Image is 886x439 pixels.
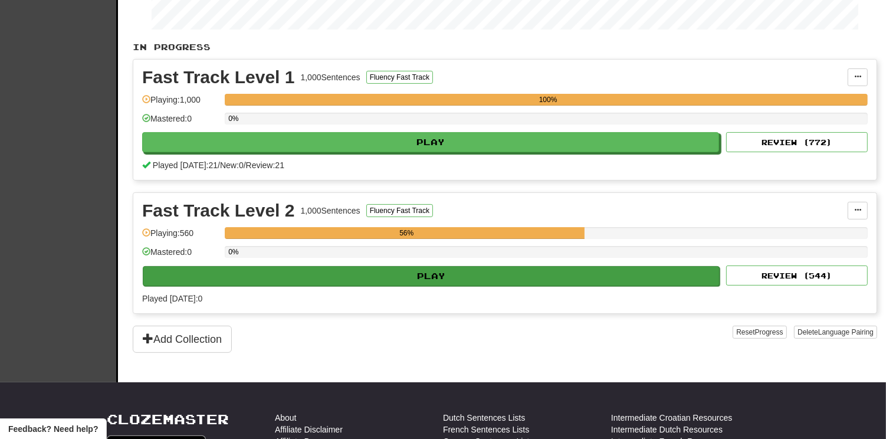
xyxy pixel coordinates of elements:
button: DeleteLanguage Pairing [794,326,877,339]
div: 1,000 Sentences [301,71,360,83]
span: Progress [755,328,783,336]
a: Intermediate Dutch Resources [611,424,723,435]
span: Review: 21 [246,160,284,170]
a: About [275,412,297,424]
button: Fluency Fast Track [366,204,433,217]
a: Dutch Sentences Lists [443,412,525,424]
div: Playing: 1,000 [142,94,219,113]
div: 56% [228,227,585,239]
button: Review (544) [726,266,868,286]
div: Fast Track Level 1 [142,68,295,86]
button: Add Collection [133,326,232,353]
span: Played [DATE]: 0 [142,294,202,303]
div: Mastered: 0 [142,246,219,266]
button: Fluency Fast Track [366,71,433,84]
span: Played [DATE]: 21 [153,160,218,170]
span: / [244,160,246,170]
span: Language Pairing [818,328,874,336]
a: Intermediate Croatian Resources [611,412,732,424]
button: Play [143,266,720,286]
a: Affiliate Disclaimer [275,424,343,435]
div: Mastered: 0 [142,113,219,132]
button: Play [142,132,719,152]
span: / [218,160,220,170]
button: ResetProgress [733,326,786,339]
a: French Sentences Lists [443,424,529,435]
div: 1,000 Sentences [301,205,360,217]
div: 100% [228,94,868,106]
a: Clozemaster [107,412,229,427]
span: Open feedback widget [8,423,98,435]
div: Playing: 560 [142,227,219,247]
span: New: 0 [220,160,244,170]
p: In Progress [133,41,877,53]
button: Review (772) [726,132,868,152]
div: Fast Track Level 2 [142,202,295,219]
